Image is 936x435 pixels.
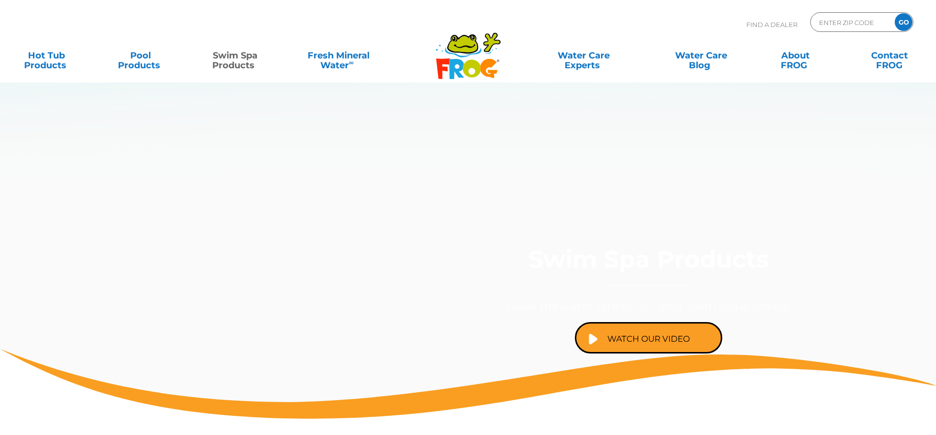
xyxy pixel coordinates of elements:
img: Frog Products Logo [430,20,506,80]
a: Hot TubProducts [10,46,83,65]
a: Watch Our Video [575,322,722,353]
a: Water CareBlog [664,46,737,65]
a: Find a Dealer [615,369,681,393]
a: Water CareExperts [524,46,643,65]
a: PoolProducts [104,46,177,65]
a: AboutFROG [759,46,832,65]
p: Find A Dealer [746,12,797,37]
a: ContactFROG [853,46,926,65]
a: Fresh MineralWater∞ [292,46,384,65]
a: Swim SpaProducts [199,46,272,65]
sup: ∞ [349,58,354,66]
input: GO [895,13,912,31]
